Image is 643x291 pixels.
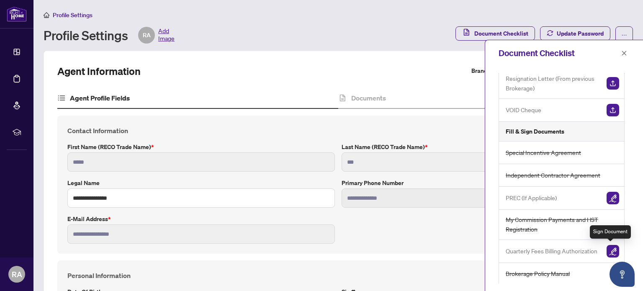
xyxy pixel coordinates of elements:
[12,268,22,280] span: RA
[158,27,175,44] span: Add Image
[506,269,570,278] span: Brokerage Policy Manual
[506,127,564,136] h5: Fill & Sign Documents
[67,214,335,224] label: E-mail Address
[506,74,600,93] span: Resignation Letter (From previous Brokerage)
[607,192,619,204] img: Sign Document
[70,93,130,103] h4: Agent Profile Fields
[506,215,619,234] span: My Commission Payments and HST Registration
[44,27,175,44] div: Profile Settings
[44,12,49,18] span: home
[607,245,619,258] img: Sign Document
[67,126,609,136] h4: Contact Information
[342,142,609,152] label: Last Name (RECO Trade Name)
[53,11,93,19] span: Profile Settings
[7,6,27,22] img: logo
[506,246,597,256] span: Quarterly Fees Billing Authorization
[499,47,619,59] div: Document Checklist
[540,26,610,41] button: Update Password
[506,193,557,203] span: PREC (If Applicable)
[471,66,491,76] label: Branch:
[621,50,627,56] span: close
[590,225,631,239] div: Sign Document
[607,77,619,90] img: Upload Document
[506,105,541,115] span: VOID Cheque
[607,104,619,116] img: Upload Document
[351,93,386,103] h4: Documents
[342,178,609,188] label: Primary Phone Number
[455,26,535,41] button: Document Checklist
[67,142,335,152] label: First Name (RECO Trade Name)
[621,32,627,38] span: ellipsis
[67,178,335,188] label: Legal Name
[506,148,581,157] span: Special Incentive Agreement
[67,270,609,281] h4: Personal Information
[57,64,141,78] h2: Agent Information
[610,262,635,287] button: Open asap
[506,170,600,180] span: Independent Contractor Agreement
[143,31,151,40] span: RA
[474,27,528,40] span: Document Checklist
[557,27,604,40] span: Update Password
